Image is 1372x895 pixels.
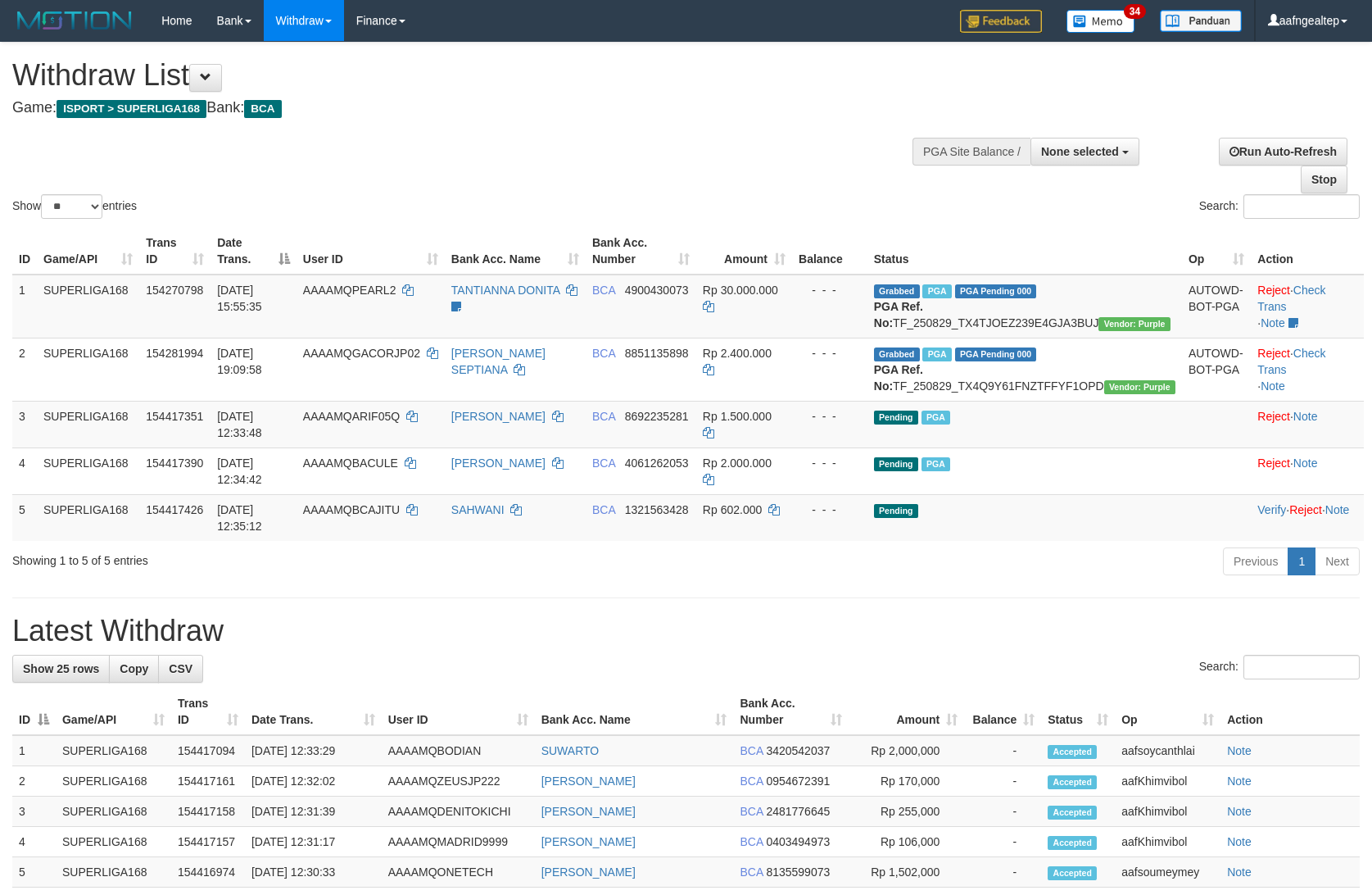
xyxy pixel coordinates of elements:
[849,688,964,735] th: Amount: activate to sort column ascending
[1227,805,1252,818] a: Note
[740,744,763,757] span: BCA
[740,775,763,788] span: BCA
[867,228,1182,275] th: Status
[703,410,772,423] span: Rp 1.500.000
[12,275,37,338] td: 1
[1182,228,1251,275] th: Op: activate to sort column ascending
[874,504,918,518] span: Pending
[1257,284,1325,313] a: Check Trans
[703,347,772,360] span: Rp 2.400.000
[867,275,1182,338] td: TF_250829_TX4TJOEZ239E4GJA3BUJ
[303,410,400,423] span: AAAAMQARIF05Q
[382,827,535,857] td: AAAAMQMADRID9999
[1048,806,1097,820] span: Accepted
[541,744,600,757] a: SUWARTO
[56,797,171,827] td: SUPERLIGA168
[245,688,382,735] th: Date Trans.: activate to sort column ascending
[1115,827,1220,857] td: aafKhimvibol
[592,284,615,297] span: BCA
[382,857,535,888] td: AAAAMQONETECH
[1251,401,1364,447] td: ·
[12,766,56,797] td: 2
[382,688,535,735] th: User ID: activate to sort column ascending
[921,457,950,471] span: Marked by aafsoycanthlai
[1251,228,1364,275] th: Action
[1182,338,1251,401] td: AUTOWD-BOT-PGA
[245,766,382,797] td: [DATE] 12:32:02
[12,338,37,401] td: 2
[849,735,964,766] td: Rp 2,000,000
[171,735,245,766] td: 154417094
[1251,447,1364,494] td: ·
[1030,138,1139,166] button: None selected
[37,401,139,447] td: SUPERLIGA168
[171,797,245,827] td: 154417158
[1041,688,1115,735] th: Status: activate to sort column ascending
[1293,457,1318,470] a: Note
[23,662,99,675] span: Show 25 rows
[733,688,849,735] th: Bank Acc. Number: activate to sort column ascending
[1293,410,1318,423] a: Note
[740,865,763,879] span: BCA
[703,284,778,297] span: Rp 30.000.000
[139,228,211,275] th: Trans ID: activate to sort column ascending
[169,662,192,675] span: CSV
[56,766,171,797] td: SUPERLIGA168
[1257,284,1290,297] a: Reject
[451,457,546,470] a: [PERSON_NAME]
[960,10,1042,33] img: Feedback.jpg
[451,410,546,423] a: [PERSON_NAME]
[12,655,110,683] a: Show 25 rows
[1257,503,1286,516] a: Verify
[921,411,950,425] span: Marked by aafsoycanthlai
[592,410,615,423] span: BCA
[592,503,615,516] span: BCA
[766,744,830,757] span: Copy 3420542037 to clipboard
[964,797,1041,827] td: -
[56,827,171,857] td: SUPERLIGA168
[849,766,964,797] td: Rp 170,000
[41,194,102,219] select: Showentries
[1261,379,1285,393] a: Note
[1048,866,1097,880] span: Accepted
[57,100,206,118] span: ISPORT > SUPERLIGA168
[217,457,262,486] span: [DATE] 12:34:42
[874,411,918,425] span: Pending
[158,655,203,683] a: CSV
[1048,775,1097,789] span: Accepted
[12,735,56,766] td: 1
[217,410,262,439] span: [DATE] 12:33:48
[541,835,636,848] a: [PERSON_NAME]
[12,228,37,275] th: ID
[849,857,964,888] td: Rp 1,502,000
[1115,857,1220,888] td: aafsoumeymey
[451,284,560,297] a: TANTIANNA DONITA
[874,348,920,361] span: Grabbed
[1115,797,1220,827] td: aafKhimvibol
[874,363,923,393] b: PGA Ref. No:
[109,655,159,683] a: Copy
[1257,410,1290,423] a: Reject
[1251,494,1364,541] td: · ·
[120,662,148,675] span: Copy
[849,797,964,827] td: Rp 255,000
[541,775,636,788] a: [PERSON_NAME]
[303,347,420,360] span: AAAAMQGACORJP02
[245,827,382,857] td: [DATE] 12:31:17
[12,194,137,219] label: Show entries
[37,494,139,541] td: SUPERLIGA168
[912,138,1030,166] div: PGA Site Balance /
[244,100,281,118] span: BCA
[1251,338,1364,401] td: · ·
[211,228,297,275] th: Date Trans.: activate to sort column descending
[874,457,918,471] span: Pending
[740,805,763,818] span: BCA
[146,284,203,297] span: 154270798
[1251,275,1364,338] td: · ·
[217,284,262,313] span: [DATE] 15:55:35
[792,228,867,275] th: Balance
[1041,145,1119,158] span: None selected
[1227,865,1252,879] a: Note
[766,835,830,848] span: Copy 0403494973 to clipboard
[1066,10,1135,33] img: Button%20Memo.svg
